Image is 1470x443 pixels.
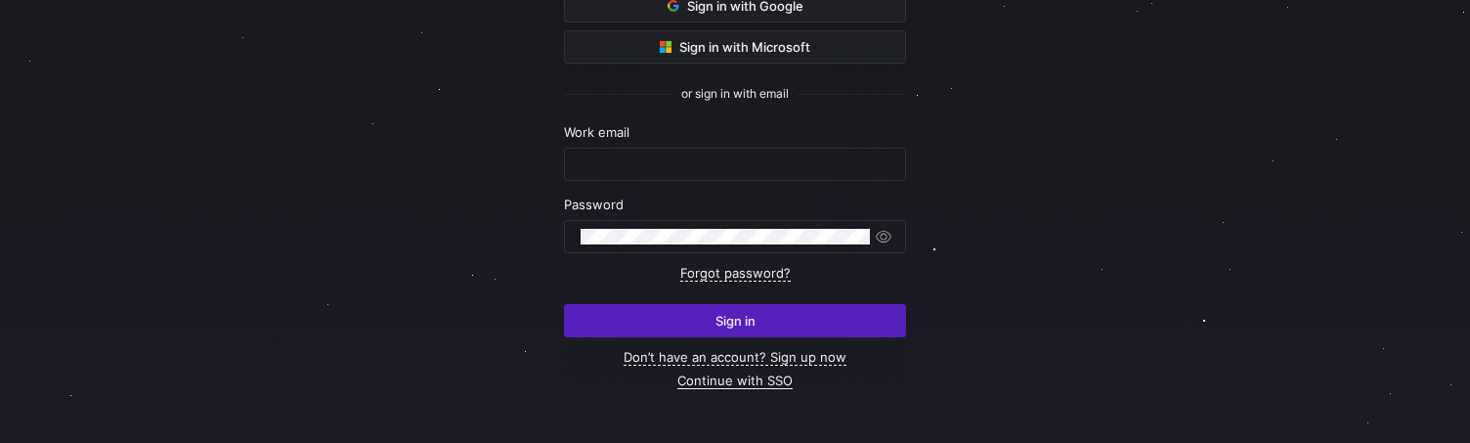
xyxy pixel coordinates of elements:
span: Sign in with Microsoft [660,39,810,55]
span: Sign in [715,313,756,329]
span: or sign in with email [681,87,789,101]
a: Continue with SSO [677,373,793,389]
button: Sign in [564,304,906,337]
a: Don’t have an account? Sign up now [624,349,846,366]
span: Work email [564,124,629,140]
span: Password [564,197,624,212]
a: Forgot password? [680,265,791,282]
button: Sign in with Microsoft [564,30,906,64]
